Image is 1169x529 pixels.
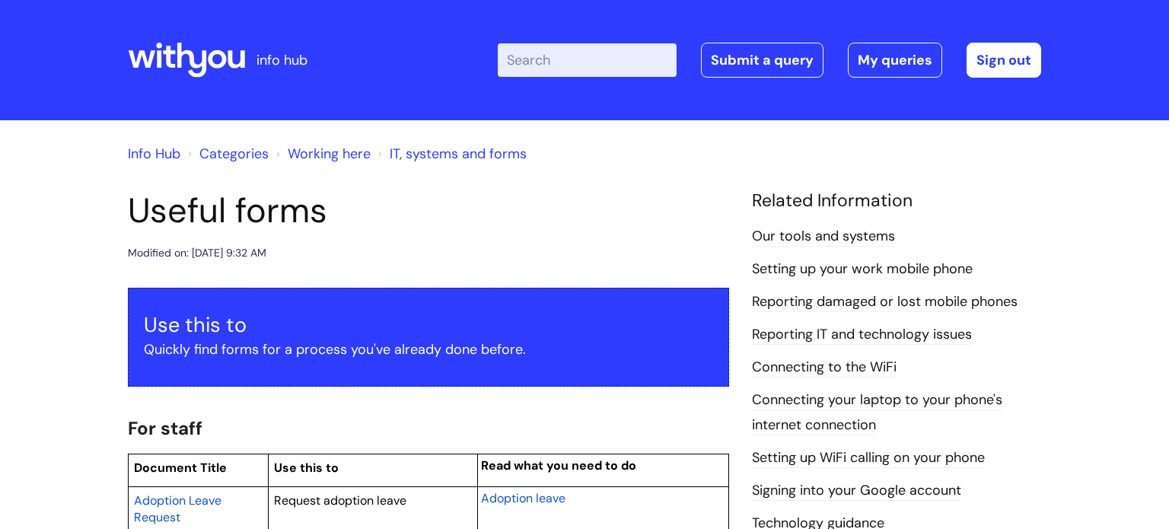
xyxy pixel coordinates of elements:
[752,325,972,345] a: Reporting IT and technology issues
[184,142,269,166] li: Solution home
[498,43,677,77] input: Search
[144,337,713,362] p: Quickly find forms for a process you've already done before.
[848,43,942,78] a: My queries
[481,490,565,506] span: Adoption leave
[752,448,985,468] a: Setting up WiFi calling on your phone
[752,481,961,501] a: Signing into your Google account
[134,491,221,526] a: Adoption Leave Request
[481,489,565,507] a: Adoption leave
[752,190,1041,212] h4: Related Information
[134,460,227,476] span: Document Title
[752,390,1002,435] a: Connecting your laptop to your phone's internet connection
[144,313,713,337] h3: Use this to
[288,145,371,163] a: Working here
[128,145,180,163] a: Info Hub
[481,457,636,473] span: Read what you need to do
[128,416,202,440] span: For staff
[374,142,527,166] li: IT, systems and forms
[128,244,266,263] div: Modified on: [DATE] 9:32 AM
[272,142,371,166] li: Working here
[274,460,339,476] span: Use this to
[128,190,729,231] h1: Useful forms
[701,43,823,78] a: Submit a query
[390,145,527,163] a: IT, systems and forms
[752,260,973,279] a: Setting up your work mobile phone
[752,292,1018,312] a: Reporting damaged or lost mobile phones
[498,43,1041,78] div: | -
[752,358,897,378] a: Connecting to the WiFi
[752,227,895,247] a: Our tools and systems
[134,492,221,525] span: Adoption Leave Request
[274,492,406,508] span: Request adoption leave
[199,145,269,163] a: Categories
[256,48,307,72] p: info hub
[967,43,1041,78] a: Sign out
